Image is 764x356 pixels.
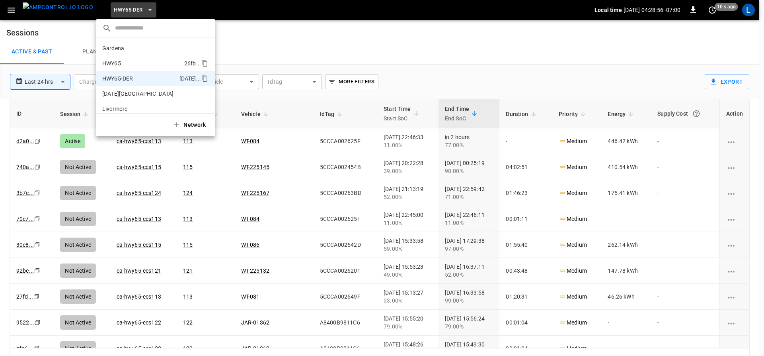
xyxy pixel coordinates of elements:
[102,75,176,83] p: HWY65-DER
[201,59,209,68] div: copy
[102,90,181,98] p: [DATE][GEOGRAPHIC_DATA]
[102,105,181,113] p: Livermore
[102,44,180,52] p: Gardena
[201,74,209,83] div: copy
[168,117,212,133] button: Network
[102,59,181,67] p: HWY65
